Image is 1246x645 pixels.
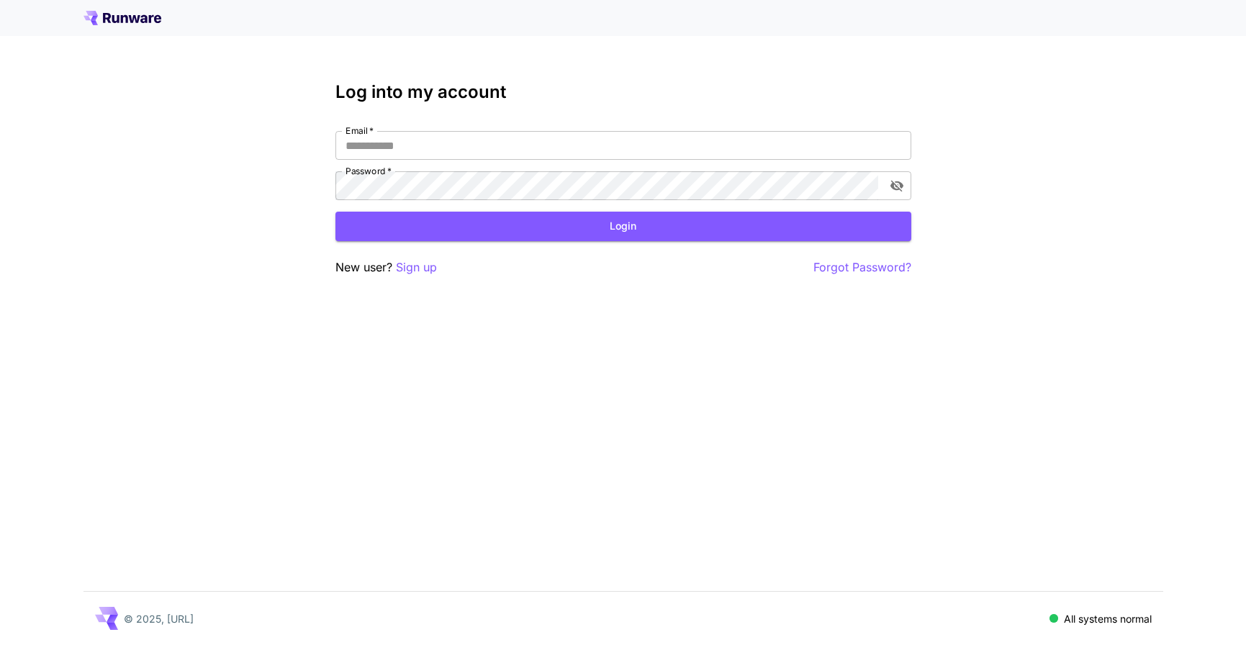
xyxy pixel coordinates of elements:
[124,611,194,626] p: © 2025, [URL]
[1064,611,1152,626] p: All systems normal
[346,165,392,177] label: Password
[335,258,437,276] p: New user?
[346,125,374,137] label: Email
[884,173,910,199] button: toggle password visibility
[335,82,911,102] h3: Log into my account
[396,258,437,276] button: Sign up
[813,258,911,276] button: Forgot Password?
[335,212,911,241] button: Login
